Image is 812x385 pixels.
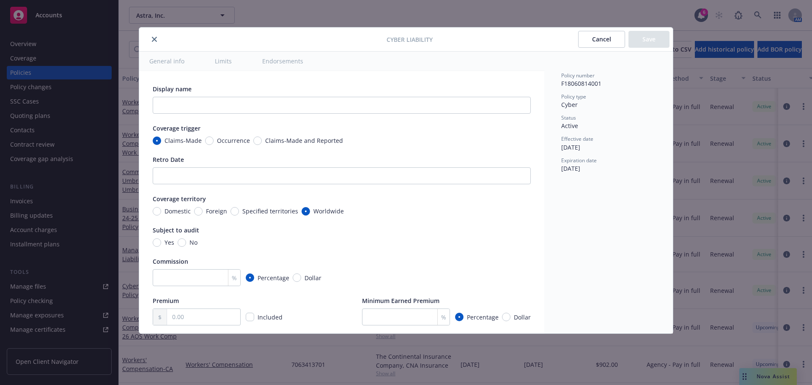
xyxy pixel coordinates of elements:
[153,238,161,247] input: Yes
[153,207,161,216] input: Domestic
[165,238,174,247] span: Yes
[189,238,198,247] span: No
[578,31,625,48] button: Cancel
[205,137,214,145] input: Occurrence
[561,114,576,121] span: Status
[205,52,242,71] button: Limits
[153,124,200,132] span: Coverage trigger
[178,238,186,247] input: No
[258,273,289,282] span: Percentage
[304,273,321,282] span: Dollar
[153,195,206,203] span: Coverage territory
[242,207,298,216] span: Specified territories
[561,101,578,109] span: Cyber
[153,257,188,265] span: Commission
[167,309,240,325] input: 0.00
[217,136,250,145] span: Occurrence
[165,136,202,145] span: Claims-Made
[302,207,310,216] input: Worldwide
[252,52,313,71] button: Endorsements
[455,313,464,321] input: Percentage
[149,34,159,44] button: close
[561,164,580,172] span: [DATE]
[293,273,301,282] input: Dollar
[561,143,580,151] span: [DATE]
[153,297,179,305] span: Premium
[561,93,586,100] span: Policy type
[313,207,344,216] span: Worldwide
[502,313,510,321] input: Dollar
[265,136,343,145] span: Claims-Made and Reported
[514,313,531,322] span: Dollar
[258,313,283,321] span: Included
[441,313,446,322] span: %
[194,207,203,216] input: Foreign
[206,207,227,216] span: Foreign
[561,79,601,87] span: F18060814001
[246,273,254,282] input: Percentage
[467,313,499,322] span: Percentage
[230,207,239,216] input: Specified territories
[165,207,191,216] span: Domestic
[561,72,595,79] span: Policy number
[253,137,262,145] input: Claims-Made and Reported
[153,226,199,234] span: Subject to audit
[561,157,597,164] span: Expiration date
[561,135,593,142] span: Effective date
[387,35,433,44] span: Cyber Liability
[153,85,192,93] span: Display name
[153,156,184,164] span: Retro Date
[232,273,237,282] span: %
[561,122,578,130] span: Active
[153,137,161,145] input: Claims-Made
[139,52,195,71] button: General info
[362,297,439,305] span: Minimum Earned Premium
